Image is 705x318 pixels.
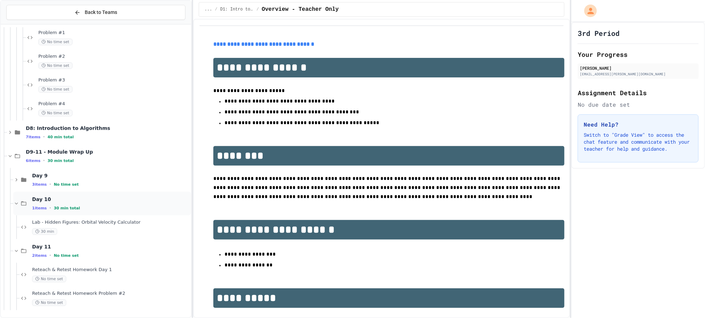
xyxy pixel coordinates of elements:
[6,5,185,20] button: Back to Teams
[32,300,66,306] span: No time set
[32,228,57,235] span: 30 min
[26,159,40,163] span: 6 items
[32,196,190,203] span: Day 10
[26,149,190,155] span: D9-11 - Module Wrap Up
[50,205,51,211] span: •
[578,50,699,59] h2: Your Progress
[38,77,190,83] span: Problem #3
[32,244,190,250] span: Day 11
[54,206,80,211] span: 30 min total
[578,100,699,109] div: No due date set
[47,159,74,163] span: 30 min total
[32,182,47,187] span: 3 items
[54,253,79,258] span: No time set
[257,7,259,12] span: /
[584,120,693,129] h3: Need Help?
[38,110,73,116] span: No time set
[220,7,254,12] span: D1: Intro to APCSA
[32,253,47,258] span: 2 items
[38,39,73,45] span: No time set
[26,125,190,131] span: D8: Introduction to Algorithms
[54,182,79,187] span: No time set
[577,3,599,19] div: My Account
[32,206,47,211] span: 1 items
[205,7,212,12] span: ...
[580,71,697,77] div: [EMAIL_ADDRESS][PERSON_NAME][DOMAIN_NAME]
[38,101,190,107] span: Problem #4
[215,7,217,12] span: /
[580,65,697,71] div: [PERSON_NAME]
[43,158,45,164] span: •
[578,28,620,38] h1: 3rd Period
[32,220,190,226] span: Lab - Hidden Figures: Orbital Velocity Calculator
[32,276,66,282] span: No time set
[584,131,693,152] p: Switch to "Grade View" to access the chat feature and communicate with your teacher for help and ...
[38,30,190,36] span: Problem #1
[50,253,51,258] span: •
[50,182,51,187] span: •
[85,9,117,16] span: Back to Teams
[578,88,699,98] h2: Assignment Details
[32,291,190,297] span: Reteach & Retest Homework Problem #2
[32,173,190,179] span: Day 9
[38,62,73,69] span: No time set
[262,5,339,14] span: Overview - Teacher Only
[47,135,74,139] span: 40 min total
[43,134,45,140] span: •
[38,86,73,93] span: No time set
[38,54,190,60] span: Problem #2
[32,267,190,273] span: Reteach & Retest Homework Day 1
[26,135,40,139] span: 7 items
